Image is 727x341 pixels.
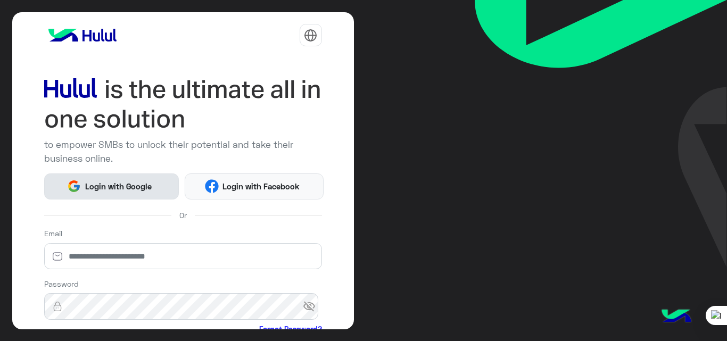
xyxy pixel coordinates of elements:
img: Facebook [205,179,219,193]
button: Login with Facebook [185,173,324,199]
img: tab [304,29,317,42]
img: hulul-logo.png [658,298,695,336]
span: Or [179,210,187,221]
img: logo [44,24,121,46]
button: Login with Google [44,173,179,199]
a: Forgot Password? [259,323,322,335]
span: Login with Facebook [219,180,304,193]
img: Google [67,179,81,193]
img: email [44,251,71,262]
span: Login with Google [81,180,155,193]
span: visibility_off [303,297,322,316]
label: Email [44,228,62,239]
img: hululLoginTitle_EN.svg [44,74,322,134]
img: lock [44,301,71,312]
p: to empower SMBs to unlock their potential and take their business online. [44,138,322,165]
label: Password [44,278,79,289]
